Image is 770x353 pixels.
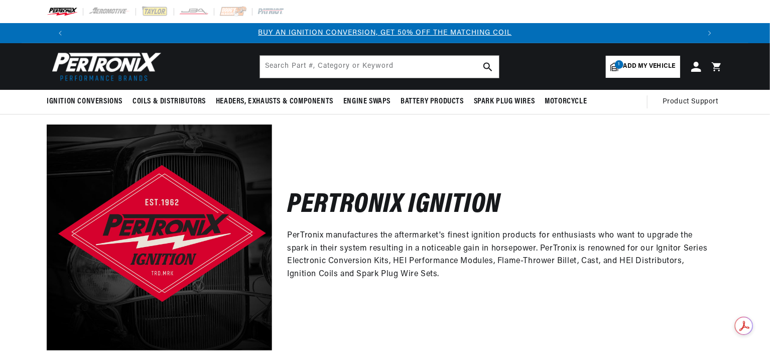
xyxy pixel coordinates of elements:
p: PerTronix manufactures the aftermarket's finest ignition products for enthusiasts who want to upg... [287,229,708,281]
span: Motorcycle [545,96,587,107]
summary: Ignition Conversions [47,90,127,113]
span: Battery Products [401,96,464,107]
summary: Engine Swaps [338,90,396,113]
div: 1 of 3 [70,28,700,39]
summary: Battery Products [396,90,469,113]
summary: Spark Plug Wires [469,90,540,113]
summary: Motorcycle [540,90,592,113]
input: Search Part #, Category or Keyword [260,56,499,78]
slideshow-component: Translation missing: en.sections.announcements.announcement_bar [22,23,748,43]
span: Ignition Conversions [47,96,122,107]
span: Product Support [663,96,718,107]
a: 1Add my vehicle [606,56,680,78]
span: Headers, Exhausts & Components [216,96,333,107]
img: Pertronix [47,49,162,84]
img: Pertronix Ignition [47,125,272,350]
button: Translation missing: en.sections.announcements.previous_announcement [50,23,70,43]
summary: Coils & Distributors [127,90,211,113]
h2: Pertronix Ignition [287,194,500,217]
span: Add my vehicle [623,62,676,71]
a: BUY AN IGNITION CONVERSION, GET 50% OFF THE MATCHING COIL [259,29,512,37]
span: Spark Plug Wires [474,96,535,107]
span: 1 [615,60,623,69]
button: search button [477,56,499,78]
span: Engine Swaps [343,96,391,107]
div: Announcement [70,28,700,39]
summary: Headers, Exhausts & Components [211,90,338,113]
span: Coils & Distributors [133,96,206,107]
button: Translation missing: en.sections.announcements.next_announcement [700,23,720,43]
summary: Product Support [663,90,723,114]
